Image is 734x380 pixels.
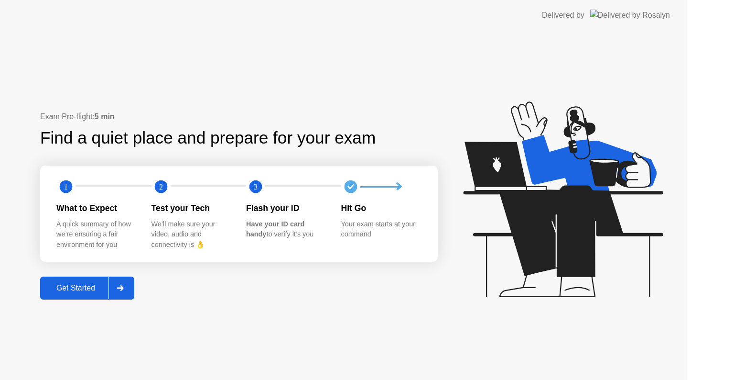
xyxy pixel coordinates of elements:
[246,219,326,240] div: to verify it’s you
[40,277,134,300] button: Get Started
[40,125,377,151] div: Find a quiet place and prepare for your exam
[151,219,231,250] div: We’ll make sure your video, audio and connectivity is 👌
[590,10,670,21] img: Delivered by Rosalyn
[56,219,136,250] div: A quick summary of how we’re ensuring a fair environment for you
[40,111,438,123] div: Exam Pre-flight:
[56,202,136,214] div: What to Expect
[95,112,115,121] b: 5 min
[341,219,421,240] div: Your exam starts at your command
[151,202,231,214] div: Test your Tech
[64,182,68,191] text: 1
[159,182,162,191] text: 2
[246,202,326,214] div: Flash your ID
[43,284,108,292] div: Get Started
[246,220,304,238] b: Have your ID card handy
[341,202,421,214] div: Hit Go
[542,10,584,21] div: Delivered by
[254,182,258,191] text: 3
